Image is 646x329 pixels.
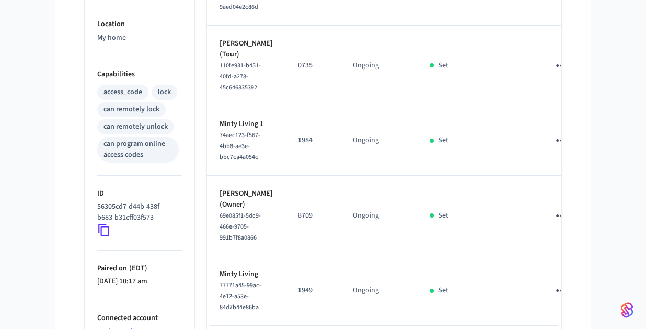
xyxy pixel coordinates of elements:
p: Set [438,60,448,71]
div: can remotely unlock [103,121,168,132]
p: Set [438,210,448,221]
p: 56305cd7-d44b-438f-b683-b31cff03f573 [97,201,178,223]
p: 1984 [298,135,328,146]
p: Capabilities [97,69,182,80]
div: lock [158,87,171,98]
p: 8709 [298,210,328,221]
div: can program online access codes [103,139,172,161]
td: Ongoing [340,26,417,106]
span: 77771a45-99ac-4e12-a53e-84d7b44e86ba [220,281,261,312]
p: Paired on [97,263,182,274]
td: Ongoing [340,106,417,176]
p: Connected account [97,313,182,324]
span: 69e085f1-5dc9-466e-9705-991b7f8a0866 [220,211,261,242]
td: Ongoing [340,256,417,326]
p: Minty Living 1 [220,119,273,130]
img: SeamLogoGradient.69752ec5.svg [621,302,633,319]
span: 110fe931-b451-40fd-a278-45c646835392 [220,61,261,92]
p: Set [438,135,448,146]
span: ( EDT ) [127,263,147,274]
p: [DATE] 10:17 am [97,276,182,287]
div: access_code [103,87,142,98]
p: Minty Living [220,269,273,280]
span: 74aec123-f567-4bb8-ae3e-bbc7ca4a054c [220,131,260,162]
p: My home [97,32,182,43]
p: Set [438,285,448,296]
div: can remotely lock [103,104,159,115]
p: Location [97,19,182,30]
p: 1949 [298,285,328,296]
p: [PERSON_NAME] (Tour) [220,38,273,60]
td: Ongoing [340,176,417,256]
p: [PERSON_NAME] (Owner) [220,188,273,210]
p: 0735 [298,60,328,71]
p: ID [97,188,182,199]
